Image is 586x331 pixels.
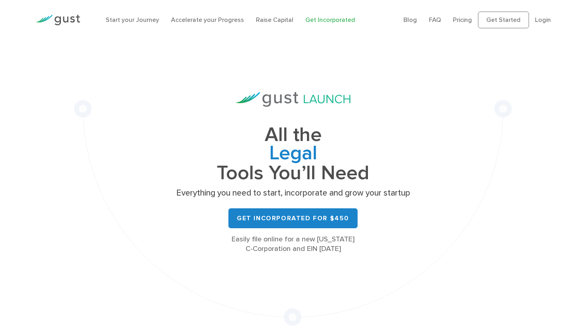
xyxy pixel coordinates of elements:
[256,16,293,24] a: Raise Capital
[403,16,417,24] a: Blog
[106,16,159,24] a: Start your Journey
[535,16,551,24] a: Login
[173,144,413,164] span: Legal
[478,12,529,28] a: Get Started
[453,16,472,24] a: Pricing
[173,188,413,199] p: Everything you need to start, incorporate and grow your startup
[228,208,358,228] a: Get Incorporated for $450
[236,92,350,107] img: Gust Launch Logo
[305,16,355,24] a: Get Incorporated
[173,235,413,254] div: Easily file online for a new [US_STATE] C-Corporation and EIN [DATE]
[171,16,244,24] a: Accelerate your Progress
[173,126,413,182] h1: All the Tools You’ll Need
[35,15,80,25] img: Gust Logo
[429,16,441,24] a: FAQ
